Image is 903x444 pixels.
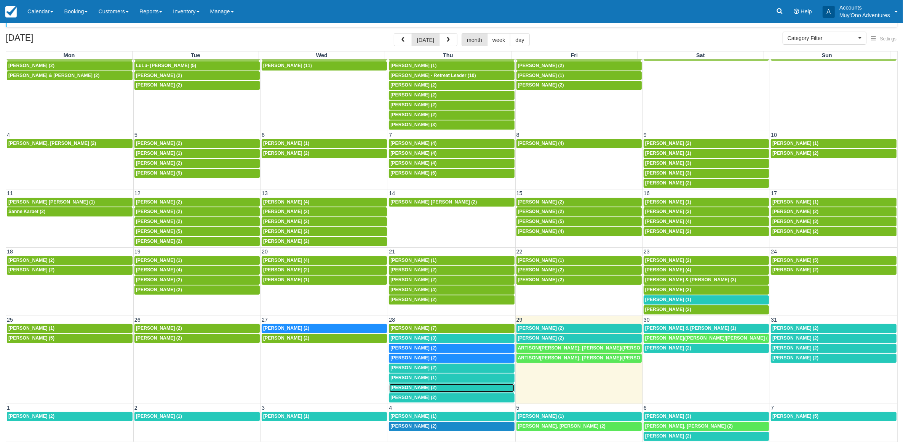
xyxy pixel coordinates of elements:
[262,227,387,236] a: [PERSON_NAME] (2)
[390,199,477,205] span: [PERSON_NAME] [PERSON_NAME] (2)
[7,139,133,148] a: [PERSON_NAME], [PERSON_NAME] (2)
[645,160,691,166] span: [PERSON_NAME] (3)
[263,414,309,419] span: [PERSON_NAME] (1)
[644,324,769,333] a: [PERSON_NAME] & [PERSON_NAME] (1)
[389,324,514,333] a: [PERSON_NAME] (7)
[518,414,564,419] span: [PERSON_NAME] (1)
[518,73,564,78] span: [PERSON_NAME] (1)
[644,159,769,168] a: [PERSON_NAME] (3)
[772,141,818,146] span: [PERSON_NAME] (1)
[261,405,265,411] span: 3
[571,52,578,58] span: Fri
[7,256,133,265] a: [PERSON_NAME] (2)
[390,82,436,88] span: [PERSON_NAME] (2)
[5,6,17,18] img: checkfront-main-nav-mini-logo.png
[134,334,260,343] a: [PERSON_NAME] (2)
[644,285,769,295] a: [PERSON_NAME] (2)
[645,229,691,234] span: [PERSON_NAME] (2)
[390,258,436,263] span: [PERSON_NAME] (1)
[6,405,11,411] span: 1
[771,207,897,216] a: [PERSON_NAME] (2)
[262,324,387,333] a: [PERSON_NAME] (2)
[390,160,436,166] span: [PERSON_NAME] (4)
[261,317,269,323] span: 27
[263,151,309,156] span: [PERSON_NAME] (2)
[645,307,691,312] span: [PERSON_NAME] (2)
[518,219,564,224] span: [PERSON_NAME] (5)
[645,325,736,331] span: [PERSON_NAME] & [PERSON_NAME] (1)
[134,285,260,295] a: [PERSON_NAME] (2)
[390,345,436,351] span: [PERSON_NAME] (2)
[645,141,691,146] span: [PERSON_NAME] (2)
[134,405,138,411] span: 2
[7,412,133,421] a: [PERSON_NAME] (2)
[839,4,890,11] p: Accounts
[772,258,818,263] span: [PERSON_NAME] (5)
[136,239,182,244] span: [PERSON_NAME] (2)
[643,405,647,411] span: 6
[771,324,897,333] a: [PERSON_NAME] (2)
[263,63,312,68] span: [PERSON_NAME] (11)
[770,405,775,411] span: 7
[389,169,514,178] a: [PERSON_NAME] (6)
[136,414,182,419] span: [PERSON_NAME] (1)
[772,209,818,214] span: [PERSON_NAME] (2)
[136,258,182,263] span: [PERSON_NAME] (1)
[518,277,564,282] span: [PERSON_NAME] (2)
[263,209,309,214] span: [PERSON_NAME] (2)
[516,412,642,421] a: [PERSON_NAME] (1)
[772,414,818,419] span: [PERSON_NAME] (5)
[516,217,642,226] a: [PERSON_NAME] (5)
[516,256,642,265] a: [PERSON_NAME] (1)
[389,344,514,353] a: [PERSON_NAME] (2)
[644,207,769,216] a: [PERSON_NAME] (3)
[390,375,436,380] span: [PERSON_NAME] (1)
[645,199,691,205] span: [PERSON_NAME] (1)
[262,237,387,246] a: [PERSON_NAME] (2)
[389,364,514,373] a: [PERSON_NAME] (2)
[390,170,436,176] span: [PERSON_NAME] (6)
[263,258,309,263] span: [PERSON_NAME] (4)
[771,149,897,158] a: [PERSON_NAME] (2)
[518,82,564,88] span: [PERSON_NAME] (2)
[389,295,514,305] a: [PERSON_NAME] (2)
[134,237,260,246] a: [PERSON_NAME] (2)
[390,287,436,292] span: [PERSON_NAME] (4)
[644,266,769,275] a: [PERSON_NAME] (4)
[645,258,691,263] span: [PERSON_NAME] (2)
[7,266,133,275] a: [PERSON_NAME] (2)
[6,33,102,47] h2: [DATE]
[771,227,897,236] a: [PERSON_NAME] (2)
[389,285,514,295] a: [PERSON_NAME] (4)
[644,422,769,431] a: [PERSON_NAME], [PERSON_NAME] (2)
[390,267,436,272] span: [PERSON_NAME] (2)
[261,248,269,255] span: 20
[390,73,476,78] span: [PERSON_NAME] - Retreat Leader (10)
[645,287,691,292] span: [PERSON_NAME] (2)
[866,34,901,45] button: Settings
[772,219,818,224] span: [PERSON_NAME] (3)
[8,335,54,341] span: [PERSON_NAME] (5)
[134,317,141,323] span: 26
[390,423,436,429] span: [PERSON_NAME] (2)
[134,132,138,138] span: 5
[262,266,387,275] a: [PERSON_NAME] (2)
[263,199,309,205] span: [PERSON_NAME] (4)
[388,317,396,323] span: 28
[136,199,182,205] span: [PERSON_NAME] (2)
[644,412,769,421] a: [PERSON_NAME] (3)
[822,52,832,58] span: Sun
[644,256,769,265] a: [PERSON_NAME] (2)
[644,169,769,178] a: [PERSON_NAME] (3)
[645,277,736,282] span: [PERSON_NAME] & [PERSON_NAME] (3)
[645,170,691,176] span: [PERSON_NAME] (3)
[389,256,514,265] a: [PERSON_NAME] (1)
[390,297,436,302] span: [PERSON_NAME] (2)
[6,248,14,255] span: 18
[644,334,769,343] a: [PERSON_NAME]/[PERSON_NAME]/[PERSON_NAME] (2)
[8,414,54,419] span: [PERSON_NAME] (2)
[134,276,260,285] a: [PERSON_NAME] (2)
[644,198,769,207] a: [PERSON_NAME] (1)
[389,334,514,343] a: [PERSON_NAME] (3)
[136,325,182,331] span: [PERSON_NAME] (2)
